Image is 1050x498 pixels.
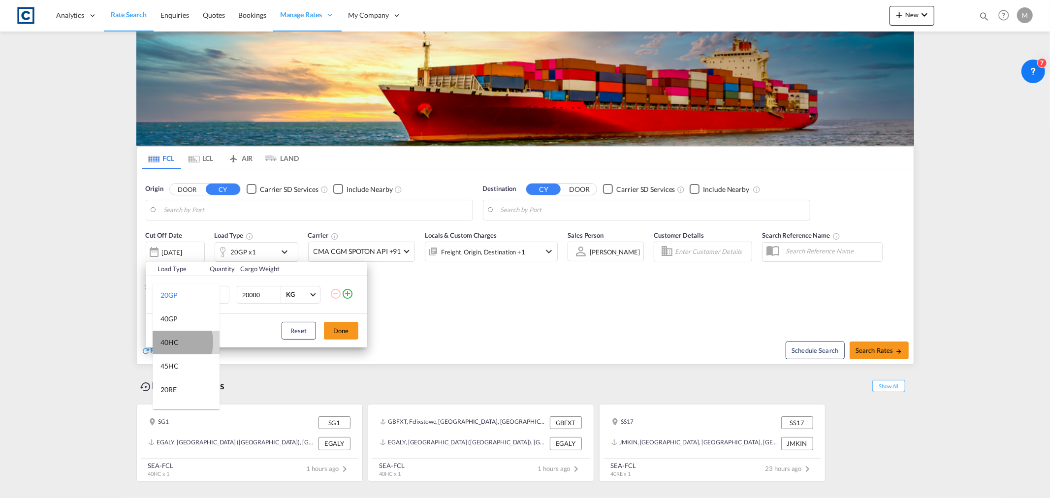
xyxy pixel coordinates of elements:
[160,385,177,395] div: 20RE
[160,314,178,324] div: 40GP
[160,338,179,347] div: 40HC
[160,408,177,418] div: 40RE
[160,290,178,300] div: 20GP
[160,361,179,371] div: 45HC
